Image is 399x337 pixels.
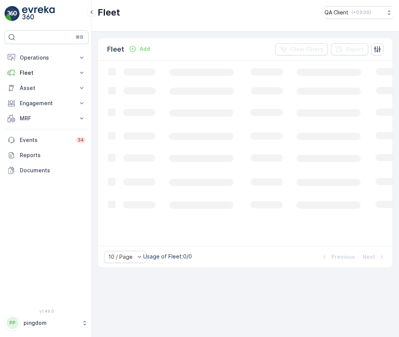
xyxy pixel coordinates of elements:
[363,253,375,261] p: Next
[5,96,89,111] button: Engagement
[331,43,368,55] button: Export
[20,151,85,159] p: Reports
[22,6,55,21] img: logo_light-DOdMpM7g.png
[20,99,73,107] p: Engagement
[5,148,89,163] a: Reports
[331,253,355,261] p: Previous
[24,319,78,327] p: pingdom
[362,252,386,261] button: Next
[325,6,393,19] button: QA Client(+03:00)
[275,43,328,55] button: Clear Filters
[78,137,84,143] p: 34
[5,65,89,80] button: Fleet
[20,136,71,144] p: Events
[5,6,20,21] img: logo
[6,317,19,329] div: PP
[5,80,89,96] button: Asset
[20,167,85,174] p: Documents
[5,50,89,65] button: Operations
[5,309,89,313] span: v 1.49.0
[351,9,371,16] p: ( +03:00 )
[5,132,89,148] a: Events34
[5,163,89,178] a: Documents
[126,44,153,54] button: Add
[20,84,73,92] p: Asset
[346,46,364,53] p: Export
[98,6,120,19] p: Fleet
[5,315,89,331] button: PPpingdom
[76,34,83,40] p: ⌘B
[107,44,124,55] p: Fleet
[20,69,73,77] p: Fleet
[139,45,150,53] p: Add
[143,253,192,260] p: Usage of Fleet : 0/0
[290,46,323,53] p: Clear Filters
[325,9,348,16] p: QA Client
[5,111,89,126] button: MRF
[20,54,73,61] p: Operations
[320,252,356,261] button: Previous
[20,115,73,122] p: MRF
